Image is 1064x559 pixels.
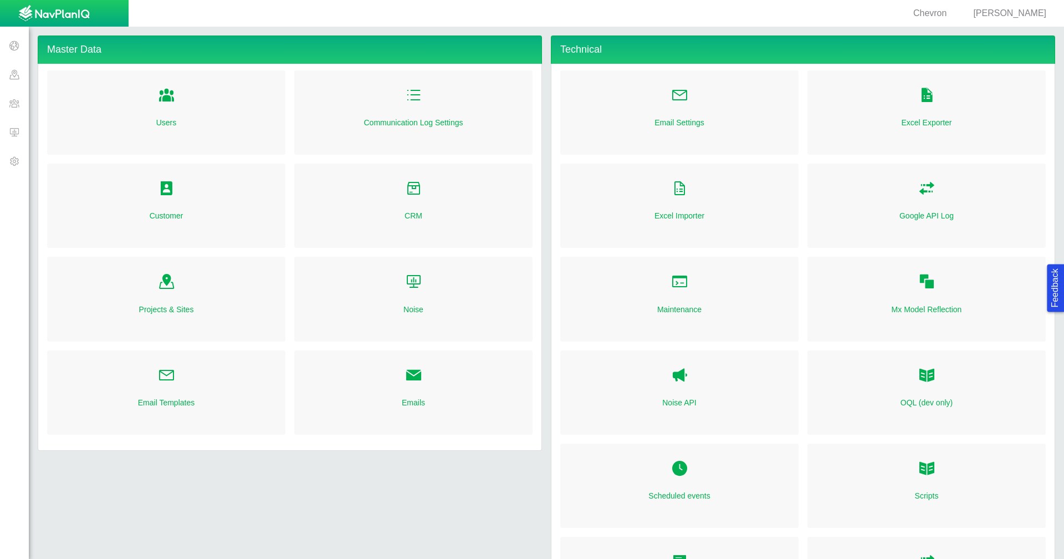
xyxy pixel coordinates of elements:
div: Noise API Noise API [560,350,799,435]
a: Folder Open Icon [918,177,935,201]
a: Excel Importer [654,210,704,221]
div: Folder Open Icon Projects & Sites [47,257,285,341]
a: Folder Open Icon [405,177,422,201]
div: Folder Open Icon Scripts [807,444,1046,528]
div: Folder Open Icon Email Templates [47,350,285,435]
a: Folder Open Icon [405,364,422,388]
div: [PERSON_NAME] [960,7,1051,20]
span: [PERSON_NAME] [973,8,1046,18]
a: Scheduled events [648,490,710,501]
a: Folder Open Icon [158,177,175,201]
div: Folder Open Icon Noise [294,257,533,341]
a: Email Settings [654,117,704,128]
a: Folder Open Icon [918,270,935,294]
a: Folder Open Icon [918,457,935,481]
div: Folder Open Icon Users [47,70,285,155]
div: Folder Open Icon Maintenance [560,257,799,341]
a: Excel Exporter [901,117,952,128]
a: Noise API [671,364,688,388]
a: OQL [918,364,935,388]
div: OQL OQL (dev only) [807,350,1046,435]
img: UrbanGroupSolutionsTheme$USG_Images$logo.png [18,5,90,23]
div: Folder Open Icon Emails [294,350,533,435]
span: Chevron [913,8,947,18]
a: Folder Open Icon [918,84,935,108]
div: Folder Open Icon Email Settings [560,70,799,155]
a: Customer [150,210,183,221]
a: Noise API [662,397,696,408]
a: Mx Model Reflection [892,304,962,315]
a: Folder Open Icon [158,270,175,294]
a: Users [156,117,177,128]
a: Folder Open Icon [158,84,175,108]
a: Projects & Sites [139,304,194,315]
div: Folder Open Icon Mx Model Reflection [807,257,1046,341]
div: Folder Open Icon Google API Log [807,164,1046,248]
a: Noise [403,304,423,315]
a: Scripts [915,490,939,501]
a: Email Templates [138,397,195,408]
a: Folder Open Icon [671,177,688,201]
a: Folder Open Icon [671,270,688,294]
a: Folder Open Icon [158,364,175,388]
a: Communication Log Settings [364,117,463,128]
div: Folder Open Icon Excel Importer [560,164,799,248]
a: Folder Open Icon [671,457,688,481]
a: Folder Open Icon [671,84,688,108]
div: Folder Open Icon Customer [47,164,285,248]
a: Folder Open Icon [405,270,422,294]
div: Folder Open Icon CRM [294,164,533,248]
button: Feedback [1047,264,1064,312]
a: Google API Log [899,210,954,221]
a: OQL (dev only) [901,397,953,408]
h4: Master Data [38,35,542,64]
a: CRM [405,210,422,221]
div: Folder Open Icon Communication Log Settings [294,70,533,155]
a: Emails [402,397,425,408]
h4: Technical [551,35,1055,64]
div: Folder Open Icon Excel Exporter [807,70,1046,155]
a: Folder Open Icon [405,84,422,108]
a: Maintenance [657,304,702,315]
div: Folder Open Icon Scheduled events [560,444,799,528]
